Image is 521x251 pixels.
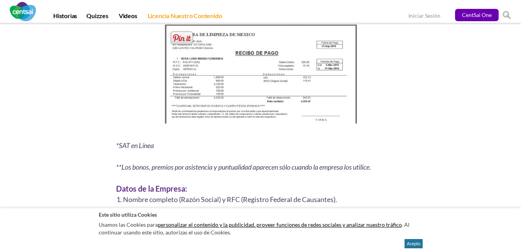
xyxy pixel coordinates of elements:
a: CentSai One [455,9,499,21]
i: *SAT en Línea [116,142,154,150]
a: Quizzes [82,12,113,23]
li: Nombre completo (Razón Social) y RFC (Registro Federal de Causantes). [123,194,405,204]
p: Usamos las Cookies para . Al continuar usando este sitio, autorizas el uso de Cookies. [99,219,423,238]
h2: Este sitio utiliza Cookies [99,211,423,218]
a: Licencia Nuestro Contenido [143,12,227,23]
a: Videos [114,12,142,23]
img: CentSai [10,2,36,21]
button: Acepto [405,239,423,248]
i: **Los bonos, premios por asistencia y puntualidad aparecen sólo cuando la empresa los utilice. [116,163,371,172]
a: Iniciar Sesión [408,12,440,20]
a: Historias [49,12,82,23]
h3: Datos de la Empresa: [116,183,405,194]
